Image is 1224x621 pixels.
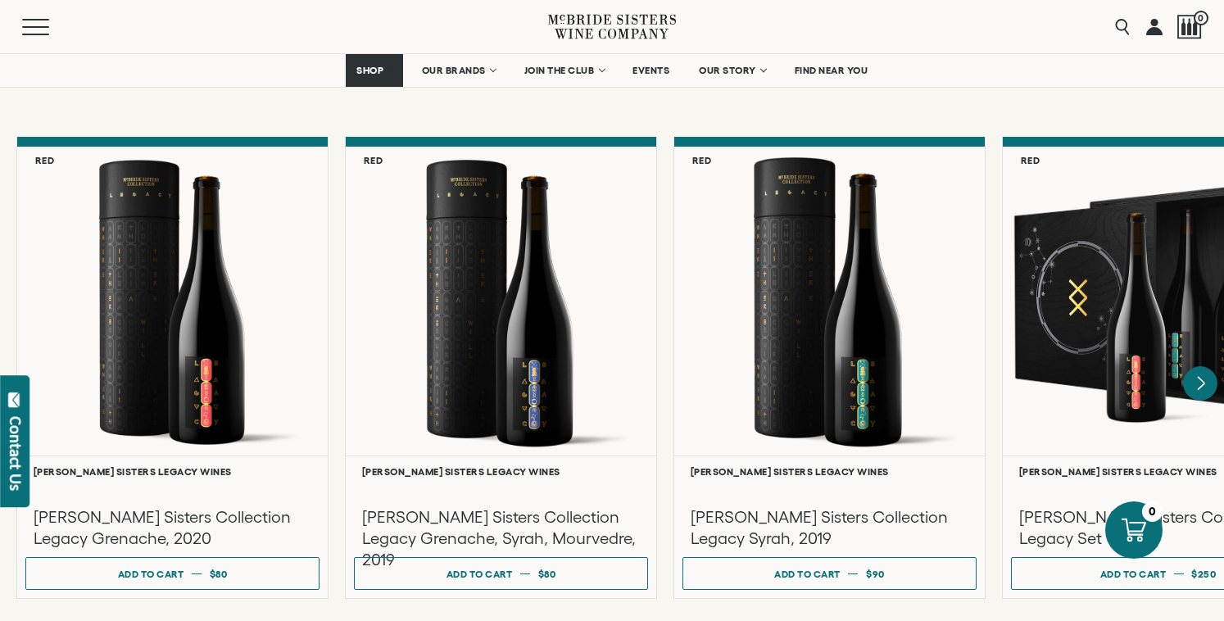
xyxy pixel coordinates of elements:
button: Add to cart $90 [682,557,977,590]
h6: [PERSON_NAME] Sisters Legacy Wines [362,466,640,477]
div: 0 [1142,501,1163,522]
span: $250 [1191,569,1216,579]
div: Add to cart [447,562,513,586]
div: Add to cart [118,562,184,586]
a: OUR BRANDS [411,54,505,87]
div: Add to cart [774,562,841,586]
a: Red McBride Sisters Collection Legacy Grenache with Tube [PERSON_NAME] Sisters Legacy Wines [PERS... [16,137,329,599]
span: $90 [866,569,885,579]
a: OUR STORY [688,54,776,87]
span: OUR STORY [699,65,756,76]
span: $80 [210,569,228,579]
a: SHOP [346,54,403,87]
div: Add to cart [1100,562,1167,586]
span: FIND NEAR YOU [795,65,868,76]
span: EVENTS [632,65,669,76]
h6: Red [692,155,712,165]
a: Red McBride Sisters Collection Legacy Syrah with Tube [PERSON_NAME] Sisters Legacy Wines [PERSON_... [673,137,986,599]
h3: [PERSON_NAME] Sisters Collection Legacy Grenache, 2020 [34,506,311,549]
span: OUR BRANDS [422,65,486,76]
h6: [PERSON_NAME] Sisters Legacy Wines [691,466,968,477]
h3: [PERSON_NAME] Sisters Collection Legacy Grenache, Syrah, Mourvedre, 2019 [362,506,640,570]
span: $80 [538,569,556,579]
h3: [PERSON_NAME] Sisters Collection Legacy Syrah, 2019 [691,506,968,549]
h6: Red [35,155,55,165]
a: FIND NEAR YOU [784,54,879,87]
button: Next [1183,366,1217,401]
a: JOIN THE CLUB [514,54,614,87]
span: SHOP [356,65,384,76]
a: EVENTS [622,54,680,87]
button: Mobile Menu Trigger [22,19,81,35]
h6: Red [1021,155,1040,165]
button: Add to cart $80 [25,557,320,590]
a: Red McBride Sisters Collection Legacy Grenache, Syrah, Mourvedre [PERSON_NAME] Sisters Legacy Win... [345,137,657,599]
h6: [PERSON_NAME] Sisters Legacy Wines [34,466,311,477]
span: 0 [1194,11,1208,25]
div: Contact Us [7,416,24,491]
span: JOIN THE CLUB [524,65,595,76]
h6: Red [364,155,383,165]
button: Add to cart $80 [354,557,648,590]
